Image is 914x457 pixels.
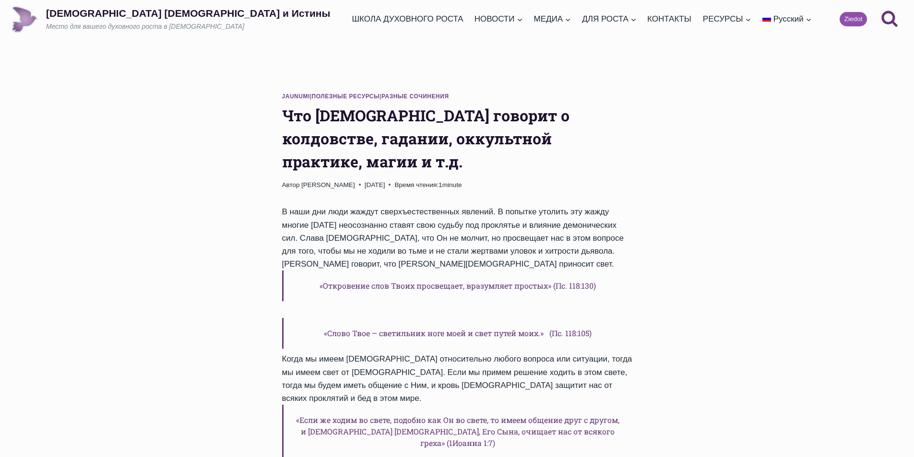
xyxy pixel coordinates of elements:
[442,181,462,188] span: minute
[301,181,355,188] a: [PERSON_NAME]
[12,6,38,33] img: Draudze Gars un Patiesība
[12,6,330,33] a: [DEMOGRAPHIC_DATA] [DEMOGRAPHIC_DATA] и ИстиныМесто для вашего духовного роста в [DEMOGRAPHIC_DATA]
[703,12,751,25] span: РЕСУРСЫ
[840,12,867,26] a: Ziedot
[773,14,804,23] span: Русский
[394,180,462,190] span: 1
[877,6,902,32] button: Показать форму поиска
[394,181,439,188] span: Время чтения:
[582,12,637,25] span: ДЛЯ РОСТА
[282,270,632,301] h6: «Откровение слов Твоих просвещает, вразумляет простых» (Пс. 118:130)
[46,7,330,19] p: [DEMOGRAPHIC_DATA] [DEMOGRAPHIC_DATA] и Истины
[282,104,632,173] h1: Что [DEMOGRAPHIC_DATA] говорит о колдовстве, гадании, оккультной практике, магии и т.д.
[282,93,310,100] a: Jaunumi
[534,12,571,25] span: МЕДИА
[381,93,449,100] a: Разные сочинения
[312,93,380,100] a: Полезные ресурсы
[282,180,300,190] span: Автор
[365,180,385,190] time: [DATE]
[475,12,523,25] span: НОВОСТИ
[282,318,632,349] h6: «Слово Твое – светильник ноге моей и свет путей моих.» (Пс. 118:105)
[282,93,449,100] span: | |
[46,22,330,32] p: Место для вашего духовного роста в [DEMOGRAPHIC_DATA]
